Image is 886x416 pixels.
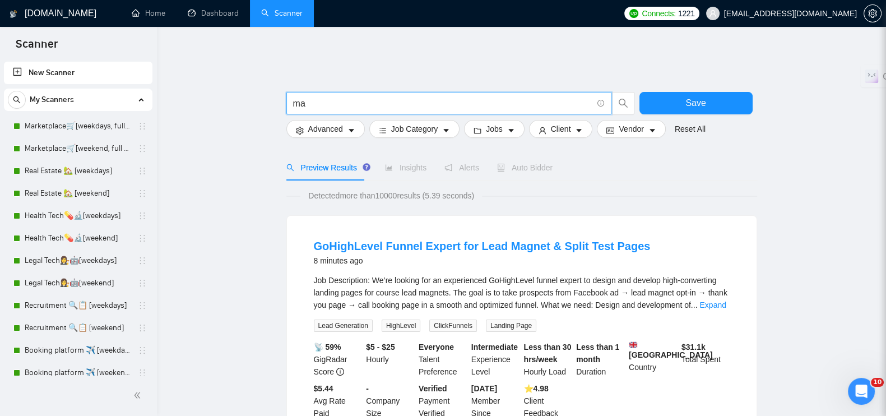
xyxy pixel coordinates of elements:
a: Health Tech💊🔬[weekend] [25,227,131,249]
button: idcardVendorcaret-down [597,120,665,138]
b: Less than 1 month [576,343,619,364]
span: Job Category [391,123,438,135]
a: GoHighLevel Funnel Expert for Lead Magnet & Split Test Pages [314,240,651,252]
span: ... [691,301,698,309]
input: Search Freelance Jobs... [293,96,592,110]
span: Save [685,96,706,110]
span: user [539,126,546,135]
a: Real Estate 🏡 [weekend] [25,182,131,205]
span: search [613,98,634,108]
a: Real Estate 🏡 [weekdays] [25,160,131,182]
a: Marketplace🛒[weekend, full description] [25,137,131,160]
span: setting [296,126,304,135]
a: Booking platform ✈️ [weekend] [25,362,131,384]
span: holder [138,234,147,243]
img: logo [10,5,17,23]
button: setting [864,4,882,22]
span: area-chart [385,164,393,172]
span: double-left [133,390,145,401]
span: Scanner [7,36,67,59]
span: bars [379,126,387,135]
span: Preview Results [286,163,367,172]
span: user [709,10,717,17]
span: folder [474,126,481,135]
a: searchScanner [261,8,303,18]
span: 10 [871,378,884,387]
button: settingAdvancedcaret-down [286,120,365,138]
span: caret-down [507,126,515,135]
div: 8 minutes ago [314,254,651,267]
span: holder [138,122,147,131]
a: setting [864,9,882,18]
span: robot [497,164,505,172]
a: New Scanner [13,62,143,84]
span: notification [444,164,452,172]
span: idcard [606,126,614,135]
span: holder [138,167,147,175]
b: Everyone [419,343,454,352]
a: homeHome [132,8,165,18]
div: Job Description: We’re looking for an experienced GoHighLevel funnel expert to design and develop... [314,274,730,311]
span: Connects: [642,7,675,20]
a: Expand [699,301,726,309]
b: Verified [419,384,447,393]
a: Marketplace🛒[weekdays, full description] [25,115,131,137]
span: holder [138,301,147,310]
span: holder [138,279,147,288]
span: Advanced [308,123,343,135]
span: search [286,164,294,172]
span: holder [138,346,147,355]
button: Save [639,92,753,114]
b: Less than 30 hrs/week [524,343,572,364]
span: holder [138,368,147,377]
span: search [8,96,25,104]
span: setting [864,9,881,18]
b: $5.44 [314,384,333,393]
a: Recruitment 🔍📋 [weekdays] [25,294,131,317]
span: Auto Bidder [497,163,553,172]
span: Detected more than 10000 results (5.39 seconds) [300,189,482,202]
a: Booking platform ✈️ [weekdays] [25,339,131,362]
span: Insights [385,163,426,172]
span: Landing Page [486,320,536,332]
span: holder [138,144,147,153]
a: Recruitment 🔍📋 [weekend] [25,317,131,339]
div: Total Spent [679,341,732,378]
span: ClickFunnels [429,320,477,332]
a: Reset All [675,123,706,135]
div: Tooltip anchor [361,162,372,172]
button: userClientcaret-down [529,120,593,138]
span: holder [138,189,147,198]
span: info-circle [336,368,344,376]
a: dashboardDashboard [188,8,239,18]
button: barsJob Categorycaret-down [369,120,460,138]
span: Lead Generation [314,320,373,332]
div: Hourly Load [522,341,574,378]
span: Alerts [444,163,479,172]
span: Vendor [619,123,643,135]
span: Jobs [486,123,503,135]
b: $ 31.1k [681,343,706,352]
a: Health Tech💊🔬[weekdays] [25,205,131,227]
b: 📡 59% [314,343,341,352]
div: GigRadar Score [312,341,364,378]
span: holder [138,323,147,332]
b: [GEOGRAPHIC_DATA] [629,341,713,359]
b: [DATE] [471,384,497,393]
span: My Scanners [30,89,74,111]
button: search [612,92,634,114]
a: Legal Tech👩‍⚖️🤖[weekdays] [25,249,131,272]
span: 1221 [678,7,695,20]
span: Job Description: We’re looking for an experienced GoHighLevel funnel expert to design and develop... [314,276,727,309]
div: Talent Preference [416,341,469,378]
span: info-circle [597,100,605,107]
span: holder [138,211,147,220]
button: search [8,91,26,109]
span: Client [551,123,571,135]
li: New Scanner [4,62,152,84]
button: folderJobscaret-down [464,120,525,138]
span: caret-down [442,126,450,135]
div: Duration [574,341,627,378]
b: ⭐️ 4.98 [524,384,549,393]
span: caret-down [347,126,355,135]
